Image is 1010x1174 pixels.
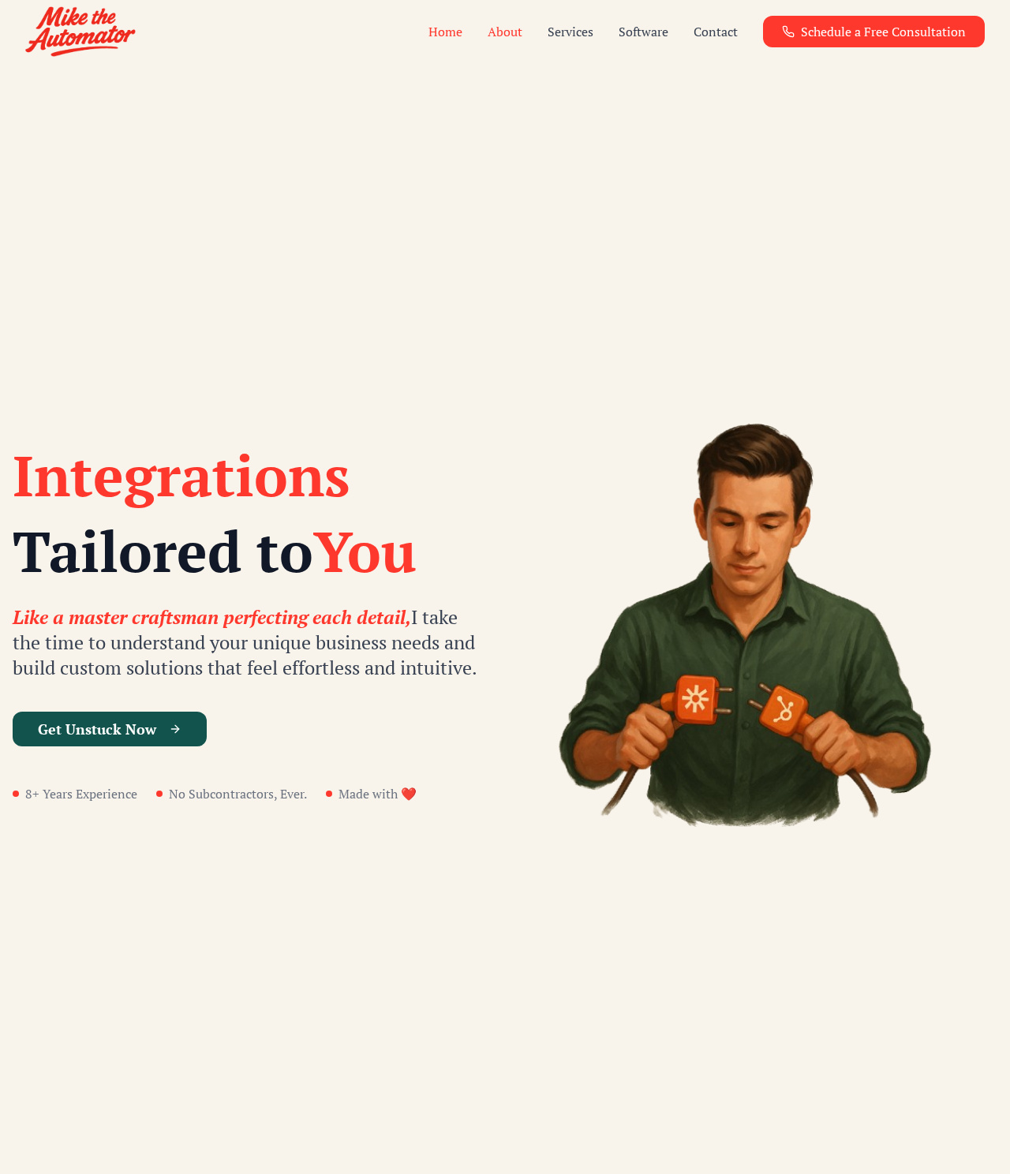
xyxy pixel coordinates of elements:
[694,22,738,41] a: Contact
[13,604,411,630] span: Like a master craftsman perfecting each detail,
[13,522,486,579] div: Tailored to
[169,784,307,803] span: No Subcontractors, Ever.
[313,513,417,589] span: You
[428,22,462,41] a: Home
[25,784,137,803] span: 8+ Years Experience
[13,604,486,680] p: I take the time to understand your unique business needs and build custom solutions that feel eff...
[339,784,417,803] span: Made with ❤️
[488,22,522,41] a: About
[546,423,950,827] img: Mike the Automator illustration
[25,6,136,57] img: Mike the Automator
[763,16,985,47] a: Schedule a Free Consultation
[13,712,207,746] button: Get Unstuck Now
[619,22,668,41] button: Software
[13,447,486,503] span: Integrations
[548,22,593,41] button: Services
